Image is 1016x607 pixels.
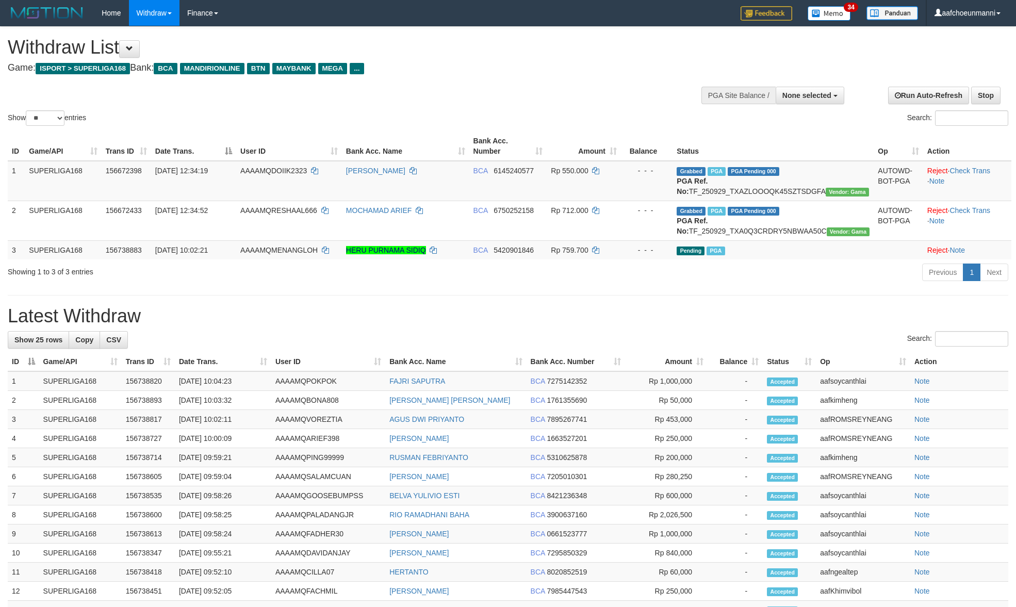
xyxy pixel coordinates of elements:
td: SUPERLIGA168 [39,505,122,524]
a: MOCHAMAD ARIEF [346,206,412,215]
span: Show 25 rows [14,336,62,344]
th: ID: activate to sort column descending [8,352,39,371]
td: aafsoycanthlai [816,544,910,563]
td: TF_250929_TXAZLOOOQK45SZTSDGFA [673,161,874,201]
td: 156738893 [122,391,175,410]
span: Marked by aafsoycanthlai [708,207,726,216]
div: - - - [625,205,668,216]
td: · · [923,201,1011,240]
a: HERU PURNAMA SIDIQ [346,246,426,254]
td: 156738535 [122,486,175,505]
td: [DATE] 09:58:24 [175,524,271,544]
span: BCA [531,491,545,500]
th: ID [8,132,25,161]
td: Rp 1,000,000 [625,371,708,391]
button: None selected [776,87,844,104]
td: 156738817 [122,410,175,429]
td: 2 [8,391,39,410]
input: Search: [935,110,1008,126]
td: aafsoycanthlai [816,524,910,544]
span: 156738883 [106,246,142,254]
td: - [708,410,763,429]
td: [DATE] 10:02:11 [175,410,271,429]
td: aafKhimvibol [816,582,910,601]
a: AGUS DWI PRIYANTO [389,415,464,423]
span: [DATE] 12:34:19 [155,167,208,175]
td: SUPERLIGA168 [39,467,122,486]
td: 6 [8,467,39,486]
td: aafsoycanthlai [816,371,910,391]
td: AAAAMQCILLA07 [271,563,385,582]
a: BELVA YULIVIO ESTI [389,491,460,500]
td: 156738727 [122,429,175,448]
a: [PERSON_NAME] [PERSON_NAME] [389,396,510,404]
a: Note [914,568,930,576]
td: aafkimheng [816,391,910,410]
td: - [708,524,763,544]
span: Copy 7985447543 to clipboard [547,587,587,595]
th: Game/API: activate to sort column ascending [39,352,122,371]
label: Search: [907,331,1008,347]
span: BCA [473,246,488,254]
th: Bank Acc. Number: activate to sort column ascending [527,352,626,371]
th: Op: activate to sort column ascending [816,352,910,371]
span: Copy 6145240577 to clipboard [494,167,534,175]
a: Note [914,530,930,538]
span: ... [350,63,364,74]
td: 1 [8,371,39,391]
td: - [708,448,763,467]
b: PGA Ref. No: [677,217,708,235]
td: [DATE] 09:58:26 [175,486,271,505]
th: Op: activate to sort column ascending [874,132,923,161]
a: [PERSON_NAME] [389,530,449,538]
td: AAAAMQARIEF398 [271,429,385,448]
th: Amount: activate to sort column ascending [625,352,708,371]
td: 156738600 [122,505,175,524]
td: Rp 250,000 [625,429,708,448]
span: BCA [531,415,545,423]
span: Accepted [767,587,798,596]
td: SUPERLIGA168 [39,391,122,410]
td: AAAAMQPING99999 [271,448,385,467]
span: BCA [531,530,545,538]
a: Note [914,491,930,500]
span: BCA [154,63,177,74]
td: 156738714 [122,448,175,467]
th: Action [923,132,1011,161]
td: AAAAMQPALADANGJR [271,505,385,524]
a: Check Trans [949,167,990,175]
span: BCA [531,568,545,576]
span: Copy 1663527201 to clipboard [547,434,587,442]
td: AAAAMQSALAMCUAN [271,467,385,486]
span: AAAAMQMENANGLOH [240,246,318,254]
span: 34 [844,3,858,12]
th: Status [673,132,874,161]
td: AAAAMQVOREZTIA [271,410,385,429]
span: Accepted [767,416,798,424]
span: BTN [247,63,270,74]
th: User ID: activate to sort column ascending [271,352,385,371]
a: [PERSON_NAME] [346,167,405,175]
input: Search: [935,331,1008,347]
td: SUPERLIGA168 [39,582,122,601]
span: Accepted [767,397,798,405]
td: 11 [8,563,39,582]
td: AAAAMQGOOSEBUMPSS [271,486,385,505]
td: 156738347 [122,544,175,563]
td: - [708,544,763,563]
a: [PERSON_NAME] [389,587,449,595]
td: Rp 50,000 [625,391,708,410]
td: Rp 250,000 [625,582,708,601]
span: MAYBANK [272,63,316,74]
td: TF_250929_TXA0Q3CRDRY5NBWAA50C [673,201,874,240]
span: Copy 8020852519 to clipboard [547,568,587,576]
span: CSV [106,336,121,344]
span: Copy 5310625878 to clipboard [547,453,587,462]
td: SUPERLIGA168 [39,486,122,505]
a: HERTANTO [389,568,428,576]
td: 1 [8,161,25,201]
td: Rp 453,000 [625,410,708,429]
span: BCA [531,434,545,442]
th: Balance [621,132,673,161]
a: Copy [69,331,100,349]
